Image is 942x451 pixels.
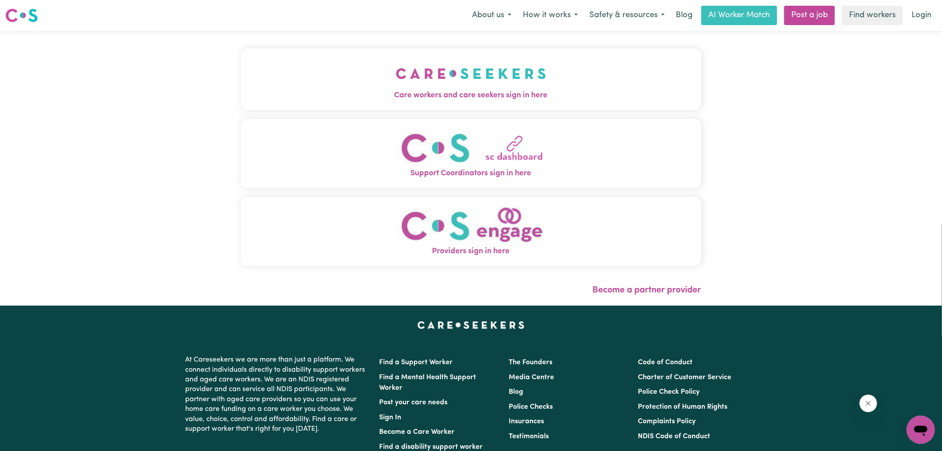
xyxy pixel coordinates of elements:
a: Complaints Policy [638,418,696,425]
button: Support Coordinators sign in here [241,119,701,188]
a: Login [906,6,937,25]
img: Careseekers logo [5,7,38,23]
span: Providers sign in here [241,246,701,257]
a: AI Worker Match [701,6,777,25]
button: Care workers and care seekers sign in here [241,48,701,110]
a: Blog [509,388,523,396]
a: Find a disability support worker [380,444,483,451]
a: Protection of Human Rights [638,403,727,410]
span: Need any help? [5,6,53,13]
iframe: Button to launch messaging window [907,416,935,444]
iframe: Close message [860,395,877,412]
a: Become a Care Worker [380,429,455,436]
a: Careseekers home page [417,322,525,329]
a: Become a partner provider [593,286,701,295]
a: Media Centre [509,374,554,381]
a: Charter of Customer Service [638,374,731,381]
span: Support Coordinators sign in here [241,168,701,179]
a: Post a job [784,6,835,25]
button: How it works [517,6,584,25]
a: Find a Mental Health Support Worker [380,374,477,392]
button: About us [466,6,517,25]
p: At Careseekers we are more than just a platform. We connect individuals directly to disability su... [186,351,369,437]
a: Police Check Policy [638,388,700,396]
a: The Founders [509,359,552,366]
button: Providers sign in here [241,197,701,266]
a: Careseekers logo [5,5,38,26]
a: Find workers [842,6,903,25]
a: Code of Conduct [638,359,693,366]
span: Care workers and care seekers sign in here [241,90,701,101]
a: Testimonials [509,433,549,440]
a: Find a Support Worker [380,359,453,366]
a: Blog [670,6,698,25]
a: Insurances [509,418,544,425]
a: Police Checks [509,403,553,410]
button: Safety & resources [584,6,670,25]
a: NDIS Code of Conduct [638,433,710,440]
a: Sign In [380,414,402,421]
a: Post your care needs [380,399,448,406]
